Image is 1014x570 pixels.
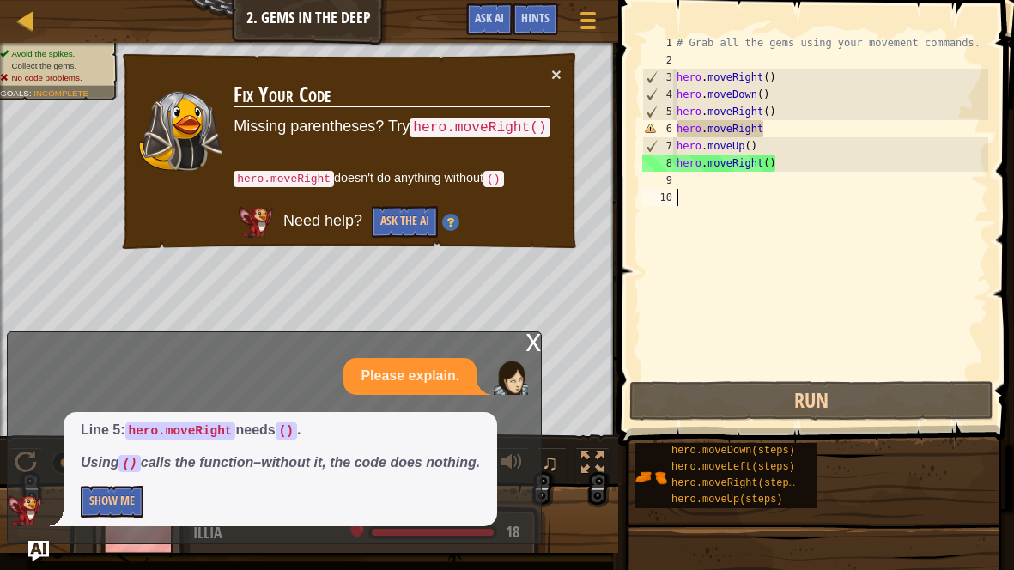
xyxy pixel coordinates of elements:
img: AI [8,495,42,526]
div: 1 [642,34,677,52]
code: () [483,171,504,187]
div: 7 [643,137,677,155]
button: ♫ [537,447,567,482]
img: Hint [442,214,459,231]
code: hero.moveRight [234,171,334,187]
code: hero.moveRight [125,422,236,440]
button: Toggle fullscreen [575,447,610,482]
div: 10 [642,189,677,206]
div: 4 [643,86,677,103]
code: hero.moveRight() [410,118,550,137]
button: Ask AI [28,541,49,561]
div: 3 [643,69,677,86]
div: x [525,332,541,349]
p: Please explain. [361,367,459,386]
button: Ask AI [466,3,513,35]
button: Show Me [81,486,143,518]
button: Run [629,381,993,421]
img: portrait.png [635,461,667,494]
div: 6 [642,120,677,137]
span: Incomplete [33,88,88,98]
div: 5 [643,103,677,120]
span: hero.moveUp(steps) [671,494,783,506]
span: ♫ [541,450,558,476]
span: hero.moveRight(steps) [671,477,801,489]
button: × [551,65,562,83]
p: Line 5: needs . [81,421,480,440]
code: () [118,455,140,472]
span: Avoid the spikes. [11,49,75,58]
span: Ask AI [475,9,504,26]
div: 9 [642,172,677,189]
span: Need help? [283,213,367,230]
span: Collect the gems. [11,61,76,70]
span: : [29,88,33,98]
div: 2 [642,52,677,69]
img: Player [494,361,528,395]
span: No code problems. [11,73,82,82]
h3: Fix Your Code [234,83,550,107]
img: duck_nalfar.png [137,89,223,173]
button: Ask the AI [372,206,438,238]
div: 8 [642,155,677,172]
p: doesn't do anything without [234,169,550,188]
button: Show game menu [567,3,610,44]
code: () [276,422,297,440]
p: Missing parentheses? Try [234,116,550,138]
span: Hints [521,9,550,26]
img: AI [239,207,273,238]
span: hero.moveLeft(steps) [671,461,795,473]
span: hero.moveDown(steps) [671,445,795,457]
em: Using calls the function–without it, the code does nothing. [81,455,480,470]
